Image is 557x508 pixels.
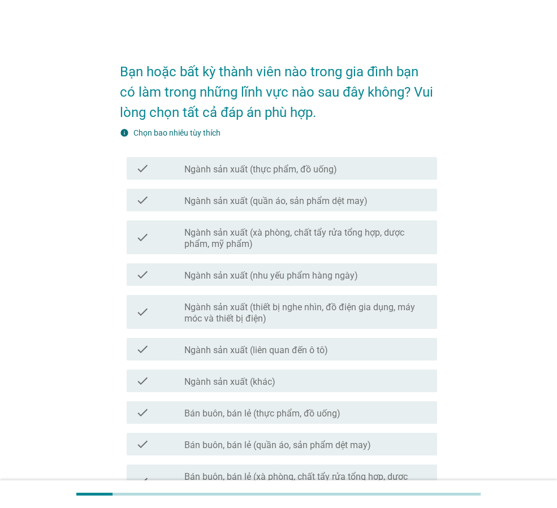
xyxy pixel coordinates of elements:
[136,193,149,207] i: check
[184,440,371,451] label: Bán buôn, bán lẻ (quần áo, sản phẩm dệt may)
[133,128,221,137] label: Chọn bao nhiêu tùy thích
[136,225,149,250] i: check
[120,128,129,137] i: info
[184,471,428,494] label: Bán buôn, bán lẻ (xà phòng, chất tẩy rửa tổng hợp, dược phẩm, mỹ phẩm)
[184,227,428,250] label: Ngành sản xuất (xà phòng, chất tẩy rửa tổng hợp, dược phẩm, mỹ phẩm)
[184,196,368,207] label: Ngành sản xuất (quần áo, sản phẩm dệt may)
[184,270,358,281] label: Ngành sản xuất (nhu yếu phẩm hàng ngày)
[136,299,149,324] i: check
[136,406,149,419] i: check
[136,162,149,175] i: check
[184,302,428,324] label: Ngành sản xuất (thiết bị nghe nhìn, đồ điện gia dụng, máy móc và thiết bị điện)
[136,268,149,281] i: check
[184,164,337,175] label: Ngành sản xuất (thực phẩm, đồ uống)
[136,437,149,451] i: check
[184,408,340,419] label: Bán buôn, bán lẻ (thực phẩm, đồ uống)
[184,345,328,356] label: Ngành sản xuất (liên quan đến ô tô)
[136,469,149,494] i: check
[184,376,275,388] label: Ngành sản xuất (khác)
[136,374,149,388] i: check
[136,342,149,356] i: check
[120,50,437,123] h2: Bạn hoặc bất kỳ thành viên nào trong gia đình bạn có làm trong những lĩnh vực nào sau đây không? ...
